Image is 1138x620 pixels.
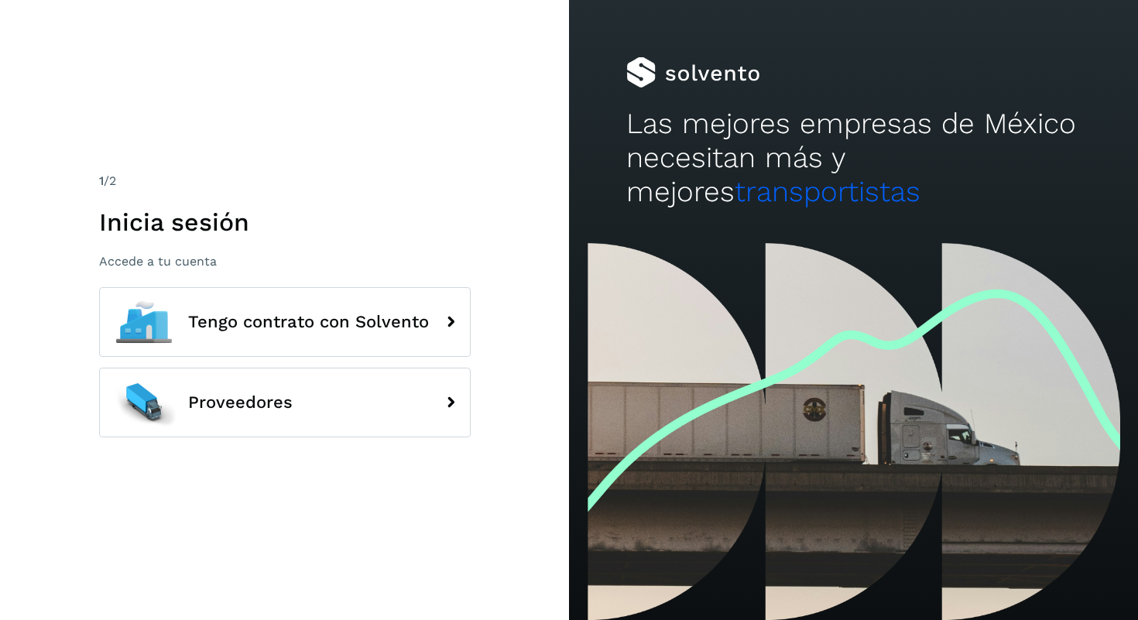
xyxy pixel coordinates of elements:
[99,368,471,437] button: Proveedores
[735,175,920,208] span: transportistas
[99,172,471,190] div: /2
[188,313,429,331] span: Tengo contrato con Solvento
[99,173,104,188] span: 1
[626,107,1081,210] h2: Las mejores empresas de México necesitan más y mejores
[99,254,471,269] p: Accede a tu cuenta
[99,207,471,237] h1: Inicia sesión
[188,393,293,412] span: Proveedores
[99,287,471,357] button: Tengo contrato con Solvento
